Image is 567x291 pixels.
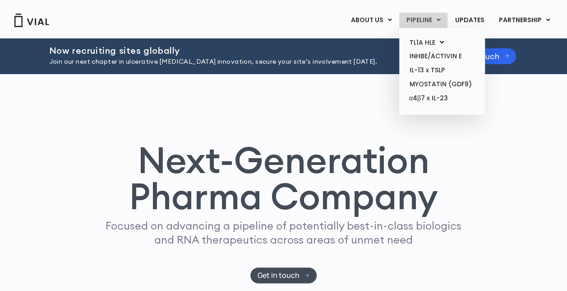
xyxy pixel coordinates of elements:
[402,49,481,63] a: INHBE/ACTIVIN E
[14,14,50,27] img: Vial Logo
[402,63,481,77] a: IL-13 x TSLP
[402,36,481,50] a: TL1A HLEMenu Toggle
[250,268,317,283] a: Get in touch
[49,46,422,56] h2: Now recruiting sites globally
[258,272,300,279] span: Get in touch
[448,13,491,28] a: UPDATES
[102,219,466,247] p: Focused on advancing a pipeline of potentially best-in-class biologics and RNA therapeutics acros...
[344,13,399,28] a: ABOUT USMenu Toggle
[49,57,422,67] p: Join our next chapter in ulcerative [MEDICAL_DATA] innovation, secure your site’s involvement [DA...
[492,13,558,28] a: PARTNERSHIPMenu Toggle
[402,77,481,91] a: MYOSTATIN (GDF8)
[402,91,481,106] a: α4β7 x IL-23
[399,13,447,28] a: PIPELINEMenu Toggle
[88,142,479,214] h1: Next-Generation Pharma Company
